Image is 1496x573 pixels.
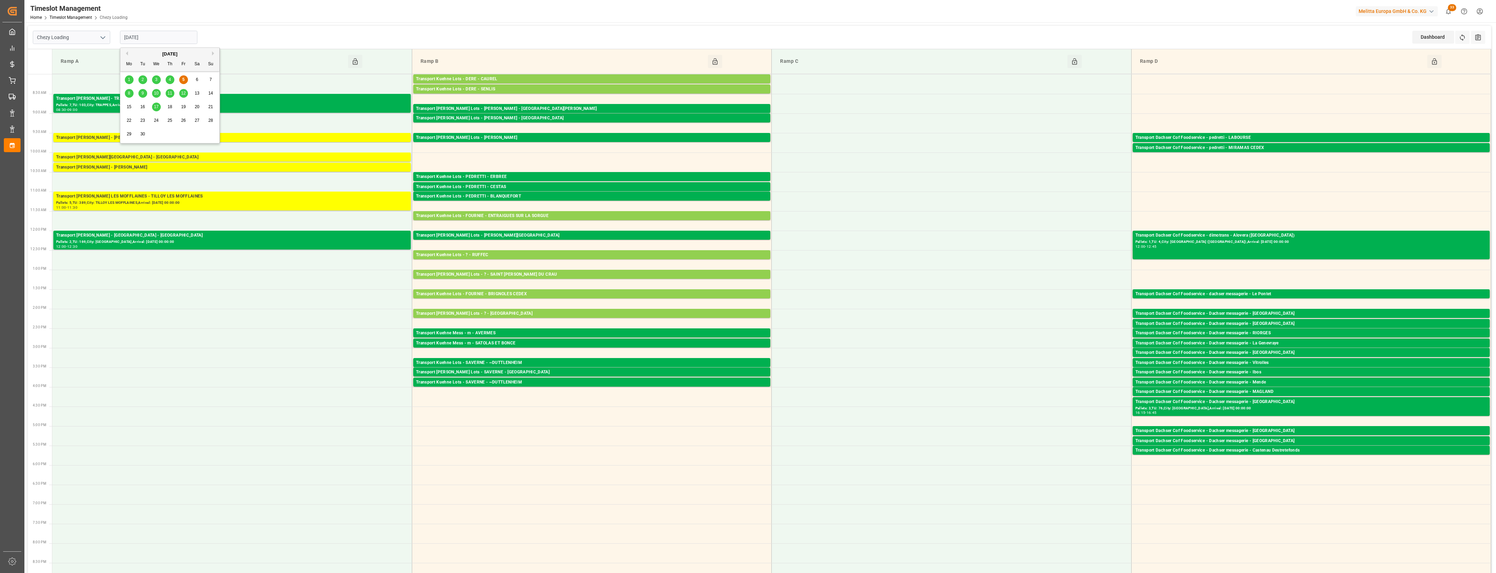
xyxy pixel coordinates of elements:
div: Pallets: 5,TU: 389,City: TILLOY LES MOFFLAINES,Arrival: [DATE] 00:00:00 [56,200,408,206]
div: Choose Sunday, September 14th, 2025 [206,89,215,98]
div: - [66,206,67,209]
span: 10:00 AM [30,149,46,153]
div: Choose Sunday, September 28th, 2025 [206,116,215,125]
span: 11:00 AM [30,188,46,192]
div: - [66,108,67,111]
div: 11:00 [56,206,66,209]
span: 1:00 PM [33,267,46,270]
span: 20 [195,104,199,109]
div: Transport [PERSON_NAME] Lots - ? - [GEOGRAPHIC_DATA] [416,310,768,317]
div: Pallets: ,TU: 57,City: CESTAS,Arrival: [DATE] 00:00:00 [416,191,768,196]
div: Transport Dachser Cof Foodservice - pedretti - MIRAMAS CEDEX [1135,144,1487,151]
span: 13 [195,91,199,96]
span: 2 [142,77,144,82]
div: Transport Dachser Cof Foodservice - Dachser messagerie - RIORGES [1135,330,1487,337]
span: 6 [196,77,198,82]
div: Transport [PERSON_NAME] - [PERSON_NAME] [56,134,408,141]
div: Pallets: 2,TU: 441,City: ENTRAIGUES SUR LA SORGUE,Arrival: [DATE] 00:00:00 [416,219,768,225]
div: Ramp A [58,55,348,68]
div: 08:30 [56,108,66,111]
div: Transport Dachser Cof Foodservice - Dachser messagerie - [GEOGRAPHIC_DATA] [1135,320,1487,327]
div: Choose Wednesday, September 10th, 2025 [152,89,161,98]
div: Melitta Europa GmbH & Co. KG [1356,6,1438,16]
input: Type to search/select [33,31,110,44]
div: Choose Saturday, September 13th, 2025 [193,89,202,98]
div: Choose Sunday, September 21st, 2025 [206,103,215,111]
div: Pallets: 2,TU: 23,City: RIORGES,Arrival: [DATE] 00:00:00 [1135,337,1487,343]
div: Pallets: 2,TU: 47,City: [GEOGRAPHIC_DATA],Arrival: [DATE] 00:00:00 [1135,386,1487,392]
span: 7:30 PM [33,521,46,524]
div: Pallets: ,TU: 13,City: SATOLAS ET BONCE,Arrival: [DATE] 00:00:00 [416,347,768,353]
div: Pallets: 5,TU: 14,City: LABOURSE,Arrival: [DATE] 00:00:00 [1135,141,1487,147]
div: Pallets: 3,TU: ,City: [GEOGRAPHIC_DATA],Arrival: [DATE] 00:00:00 [416,239,768,245]
span: 7 [210,77,212,82]
div: Transport Dachser Cof Foodservice - Dachser messagerie - MAGLAND [1135,388,1487,395]
div: Choose Wednesday, September 3rd, 2025 [152,75,161,84]
div: Ramp C [777,55,1067,68]
div: Pallets: 3,TU: 983,City: RUFFEC,Arrival: [DATE] 00:00:00 [416,259,768,265]
div: Pallets: 1,TU: 52,City: [GEOGRAPHIC_DATA],Arrival: [DATE] 00:00:00 [1135,317,1487,323]
span: 4 [169,77,171,82]
div: Choose Thursday, September 4th, 2025 [166,75,174,84]
div: Pallets: 27,TU: 1444,City: MAUCHAMPS,Arrival: [DATE] 00:00:00 [416,317,768,323]
button: Previous Month [124,51,128,55]
div: Transport Dachser Cof Foodservice - Dachser messagerie - [GEOGRAPHIC_DATA] [1135,349,1487,356]
div: Choose Tuesday, September 30th, 2025 [138,130,147,139]
span: 29 [127,132,131,136]
span: 9 [142,91,144,96]
button: Melitta Europa GmbH & Co. KG [1356,5,1441,18]
div: Pallets: 1,TU: 228,City: [GEOGRAPHIC_DATA],Arrival: [DATE] 00:00:00 [416,83,768,89]
div: Choose Wednesday, September 17th, 2025 [152,103,161,111]
div: Transport Dachser Cof Foodservice - Dachser messagerie - [GEOGRAPHIC_DATA] [1135,399,1487,405]
span: 27 [195,118,199,123]
div: Pallets: 1,TU: 42,City: [GEOGRAPHIC_DATA],Arrival: [DATE] 00:00:00 [1135,376,1487,382]
span: 14 [208,91,213,96]
span: 10:30 AM [30,169,46,173]
div: Pallets: 1,TU: ,City: [GEOGRAPHIC_DATA][PERSON_NAME],Arrival: [DATE] 00:00:00 [416,112,768,118]
div: 12:00 [56,245,66,248]
div: Pallets: 5,TU: ,City: [GEOGRAPHIC_DATA],Arrival: [DATE] 00:00:00 [416,200,768,206]
span: 3 [155,77,158,82]
div: Transport [PERSON_NAME] LES MOFFLAINES - TILLOY LES MOFFLAINES [56,193,408,200]
div: Pallets: 11,TU: 261,City: [GEOGRAPHIC_DATA][PERSON_NAME],Arrival: [DATE] 00:00:00 [416,278,768,284]
div: Timeslot Management [30,3,128,14]
div: Pallets: ,TU: 18,City: [GEOGRAPHIC_DATA],Arrival: [DATE] 00:00:00 [56,141,408,147]
div: Pallets: 1,TU: 31,City: [GEOGRAPHIC_DATA],Arrival: [DATE] 00:00:00 [1135,327,1487,333]
div: Pallets: 2,TU: ,City: [GEOGRAPHIC_DATA],Arrival: [DATE] 00:00:00 [1135,298,1487,304]
div: Pallets: 1,TU: 380,City: [GEOGRAPHIC_DATA],Arrival: [DATE] 00:00:00 [56,171,408,177]
div: [DATE] [120,51,219,58]
span: 9:00 AM [33,110,46,114]
span: 2:30 PM [33,325,46,329]
span: 5:30 PM [33,442,46,446]
div: Transport Kuehne Lots - ? - RUFFEC [416,252,768,259]
div: Choose Saturday, September 27th, 2025 [193,116,202,125]
span: 16 [140,104,145,109]
div: Transport Kuehne Lots - DERE - SENLIS [416,86,768,93]
span: 8 [128,91,130,96]
div: Pallets: 1,TU: 1006,City: [GEOGRAPHIC_DATA],Arrival: [DATE] 00:00:00 [416,93,768,99]
div: Pallets: 3,TU: 6,City: MIRAMAS CEDEX,Arrival: [DATE] 00:00:00 [1135,151,1487,157]
div: Pallets: 7,TU: 103,City: TRAPPES,Arrival: [DATE] 00:00:00 [56,102,408,108]
div: Tu [138,60,147,69]
div: Choose Monday, September 15th, 2025 [125,103,134,111]
div: - [1145,411,1146,414]
div: Transport Kuehne Lots - FOURNIE - BRIGNOLES CEDEX [416,291,768,298]
div: Sa [193,60,202,69]
span: 21 [208,104,213,109]
div: Choose Monday, September 8th, 2025 [125,89,134,98]
div: Choose Thursday, September 11th, 2025 [166,89,174,98]
span: 6:00 PM [33,462,46,466]
div: Transport Dachser Cof Foodservice - Dachser messagerie - [GEOGRAPHIC_DATA] [1135,438,1487,445]
div: 16:45 [1147,411,1157,414]
div: Choose Friday, September 12th, 2025 [179,89,188,98]
input: DD-MM-YYYY [120,31,197,44]
div: Transport Kuehne Lots - SAVERNE - ~DUTTLENHEIM [416,379,768,386]
span: 15 [127,104,131,109]
div: Transport Dachser Cof Foodservice - Dachser messagerie - Mende [1135,379,1487,386]
div: Choose Wednesday, September 24th, 2025 [152,116,161,125]
div: Mo [125,60,134,69]
span: 19 [181,104,186,109]
span: 4:00 PM [33,384,46,388]
div: Pallets: 1,TU: 4,City: [GEOGRAPHIC_DATA] ([GEOGRAPHIC_DATA]),Arrival: [DATE] 00:00:00 [1135,239,1487,245]
span: 9:30 AM [33,130,46,134]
